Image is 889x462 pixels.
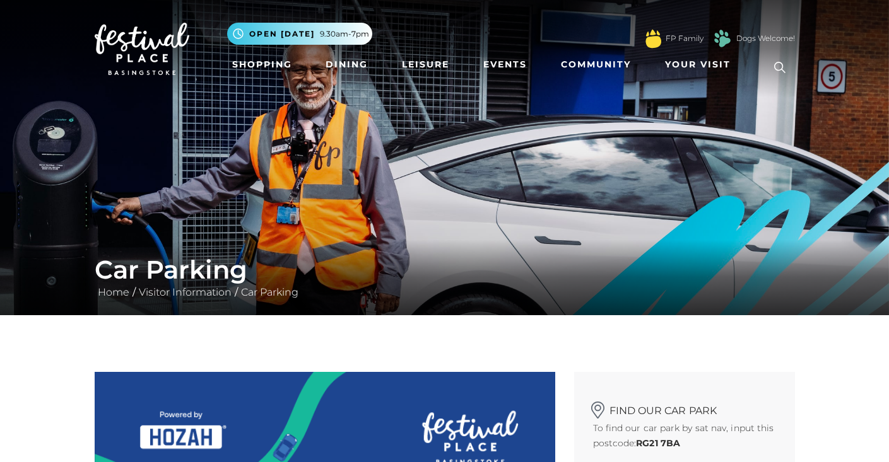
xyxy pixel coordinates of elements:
[95,286,132,298] a: Home
[556,53,636,76] a: Community
[238,286,302,298] a: Car Parking
[95,23,189,76] img: Festival Place Logo
[136,286,235,298] a: Visitor Information
[227,53,297,76] a: Shopping
[636,437,680,449] strong: RG21 7BA
[665,58,731,71] span: Your Visit
[85,255,804,300] div: / /
[320,28,369,40] span: 9.30am-7pm
[321,53,373,76] a: Dining
[593,397,776,417] h2: Find our car park
[593,420,776,451] p: To find our car park by sat nav, input this postcode:
[397,53,454,76] a: Leisure
[249,28,315,40] span: Open [DATE]
[666,33,704,44] a: FP Family
[227,23,372,45] button: Open [DATE] 9.30am-7pm
[95,255,795,285] h1: Car Parking
[660,53,742,76] a: Your Visit
[478,53,532,76] a: Events
[736,33,795,44] a: Dogs Welcome!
